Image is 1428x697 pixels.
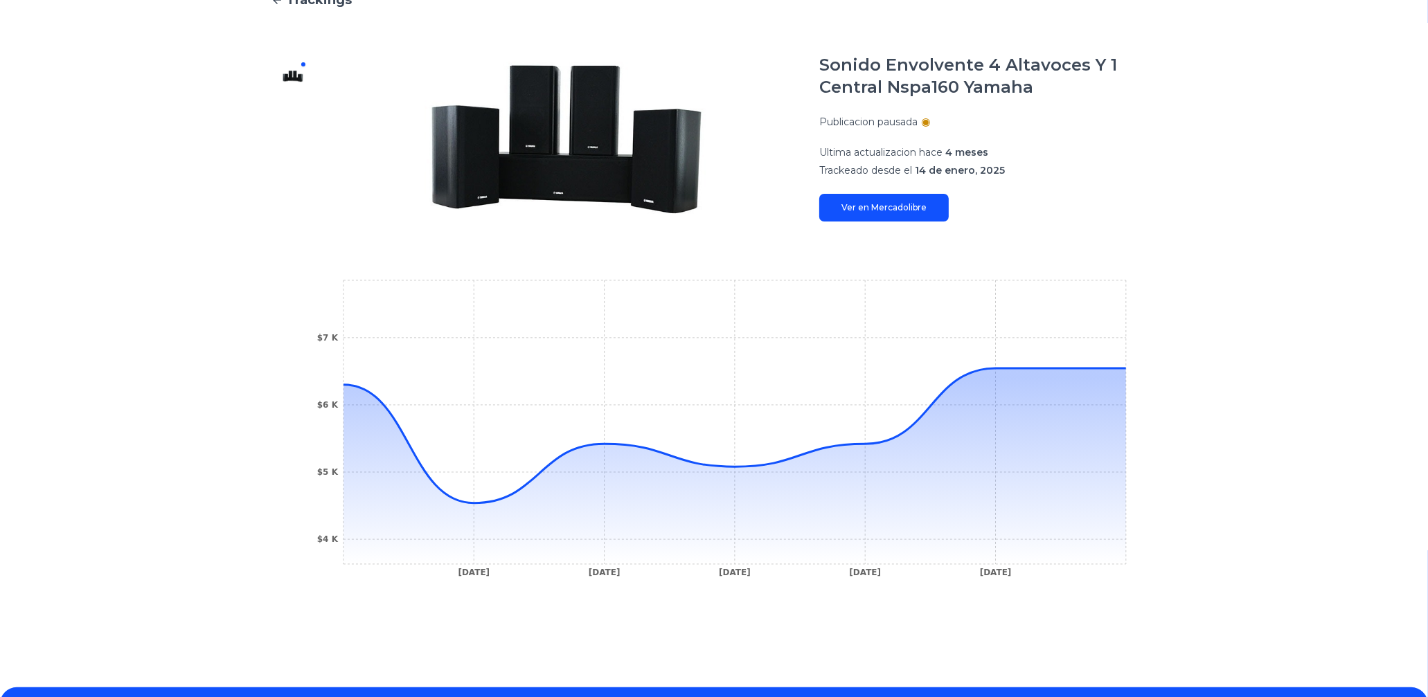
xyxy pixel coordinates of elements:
span: 14 de enero, 2025 [915,164,1005,176]
img: Sonido Envolvente 4 Altavoces Y 1 Central Nspa160 Yamaha [343,54,792,221]
tspan: $7 K [317,333,339,343]
tspan: $6 K [317,400,339,410]
img: Sonido Envolvente 4 Altavoces Y 1 Central Nspa160 Yamaha [282,65,304,87]
tspan: $4 K [317,534,339,544]
p: Publicacion pausada [819,115,918,129]
span: Trackeado desde el [819,164,912,176]
tspan: $5 K [317,467,339,477]
h1: Sonido Envolvente 4 Altavoces Y 1 Central Nspa160 Yamaha [819,54,1157,98]
tspan: [DATE] [589,568,621,578]
tspan: [DATE] [980,568,1012,578]
a: Ver en Mercadolibre [819,194,949,221]
tspan: [DATE] [458,568,490,578]
span: Ultima actualizacion hace [819,146,943,159]
tspan: [DATE] [719,568,751,578]
tspan: [DATE] [849,568,881,578]
span: 4 meses [945,146,988,159]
